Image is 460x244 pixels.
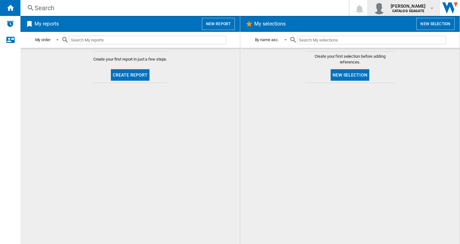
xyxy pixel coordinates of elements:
div: My order [35,37,50,42]
b: CATALOG SEAGATE [392,9,424,13]
button: New selection [416,18,455,30]
button: Create report [111,69,150,81]
h2: My selections [253,18,287,30]
h2: My reports [33,18,60,30]
div: By name asc. [255,37,279,42]
span: [PERSON_NAME] [391,3,425,9]
img: alerts-logo.svg [6,20,14,27]
img: profile.jpg [373,2,386,14]
input: Search My reports [69,36,226,44]
input: Search My selections [297,36,446,44]
button: New selection [331,69,369,81]
span: Create your first selection before adding references. [305,54,395,65]
div: Search [34,4,332,12]
span: Create your first report in just a few steps. [93,56,167,62]
button: New report [202,18,235,30]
